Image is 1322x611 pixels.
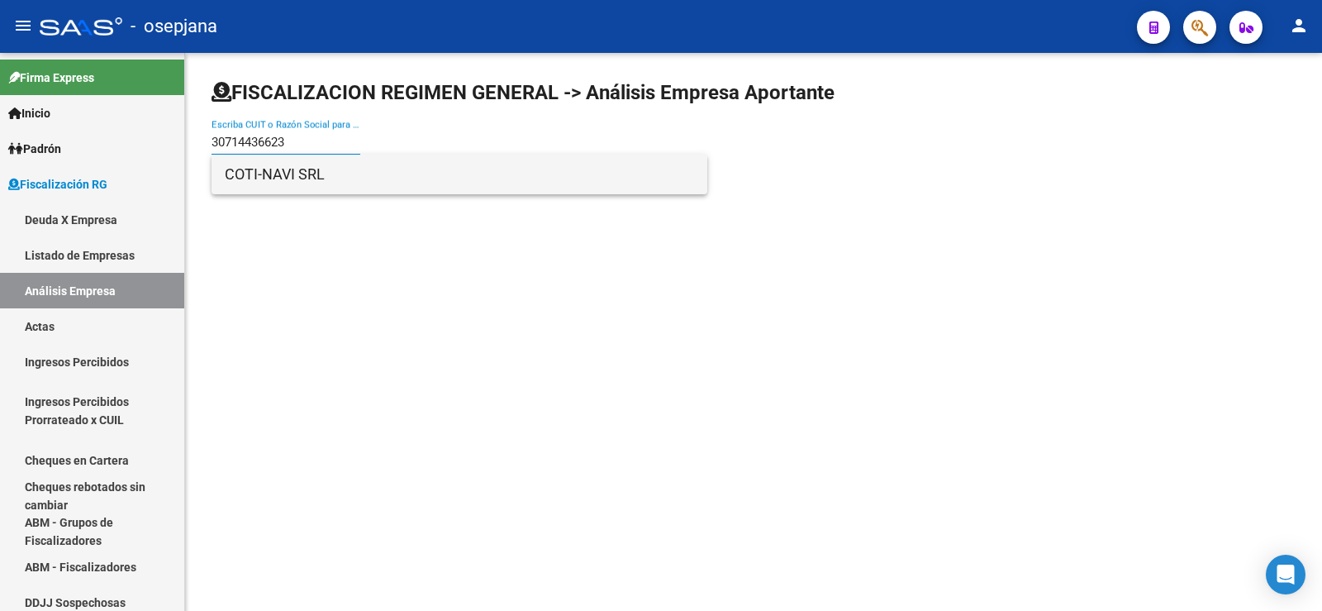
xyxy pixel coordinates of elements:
span: COTI-NAVI SRL [225,155,694,194]
mat-icon: person [1289,16,1309,36]
h1: FISCALIZACION REGIMEN GENERAL -> Análisis Empresa Aportante [212,79,835,106]
span: Padrón [8,140,61,158]
span: Firma Express [8,69,94,87]
mat-icon: menu [13,16,33,36]
span: - osepjana [131,8,217,45]
div: Open Intercom Messenger [1266,555,1305,594]
span: Fiscalización RG [8,175,107,193]
span: Inicio [8,104,50,122]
